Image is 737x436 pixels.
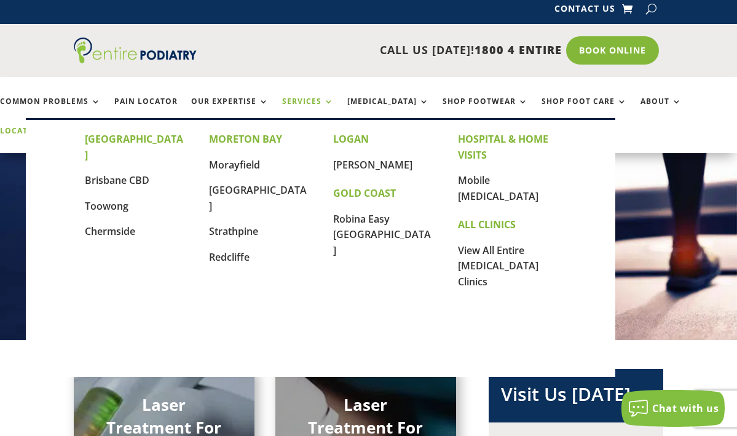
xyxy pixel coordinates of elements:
[282,97,334,124] a: Services
[209,158,260,172] a: Morayfield
[114,97,178,124] a: Pain Locator
[333,212,431,257] a: Robina Easy [GEOGRAPHIC_DATA]
[333,186,396,200] strong: GOLD COAST
[209,183,307,213] a: [GEOGRAPHIC_DATA]
[458,173,538,203] a: Mobile [MEDICAL_DATA]
[333,158,412,172] a: [PERSON_NAME]
[475,42,562,57] span: 1800 4 ENTIRE
[209,224,258,238] a: Strathpine
[85,224,135,238] a: Chermside
[458,244,538,288] a: View All Entire [MEDICAL_DATA] Clinics
[209,132,282,146] strong: MORETON BAY
[191,97,269,124] a: Our Expertise
[205,42,562,58] p: CALL US [DATE]!
[209,250,250,264] a: Redcliffe
[458,132,548,162] strong: HOSPITAL & HOME VISITS
[74,54,197,66] a: Entire Podiatry
[621,390,725,427] button: Chat with us
[74,38,197,63] img: logo (1)
[501,381,652,413] h2: Visit Us [DATE]
[85,132,183,162] strong: [GEOGRAPHIC_DATA]
[443,97,528,124] a: Shop Footwear
[85,199,128,213] a: Toowong
[347,97,429,124] a: [MEDICAL_DATA]
[554,4,615,18] a: Contact Us
[333,132,369,146] strong: LOGAN
[458,218,516,231] strong: ALL CLINICS
[652,402,719,415] span: Chat with us
[640,97,682,124] a: About
[542,97,627,124] a: Shop Foot Care
[566,36,659,65] a: Book Online
[85,173,149,187] a: Brisbane CBD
